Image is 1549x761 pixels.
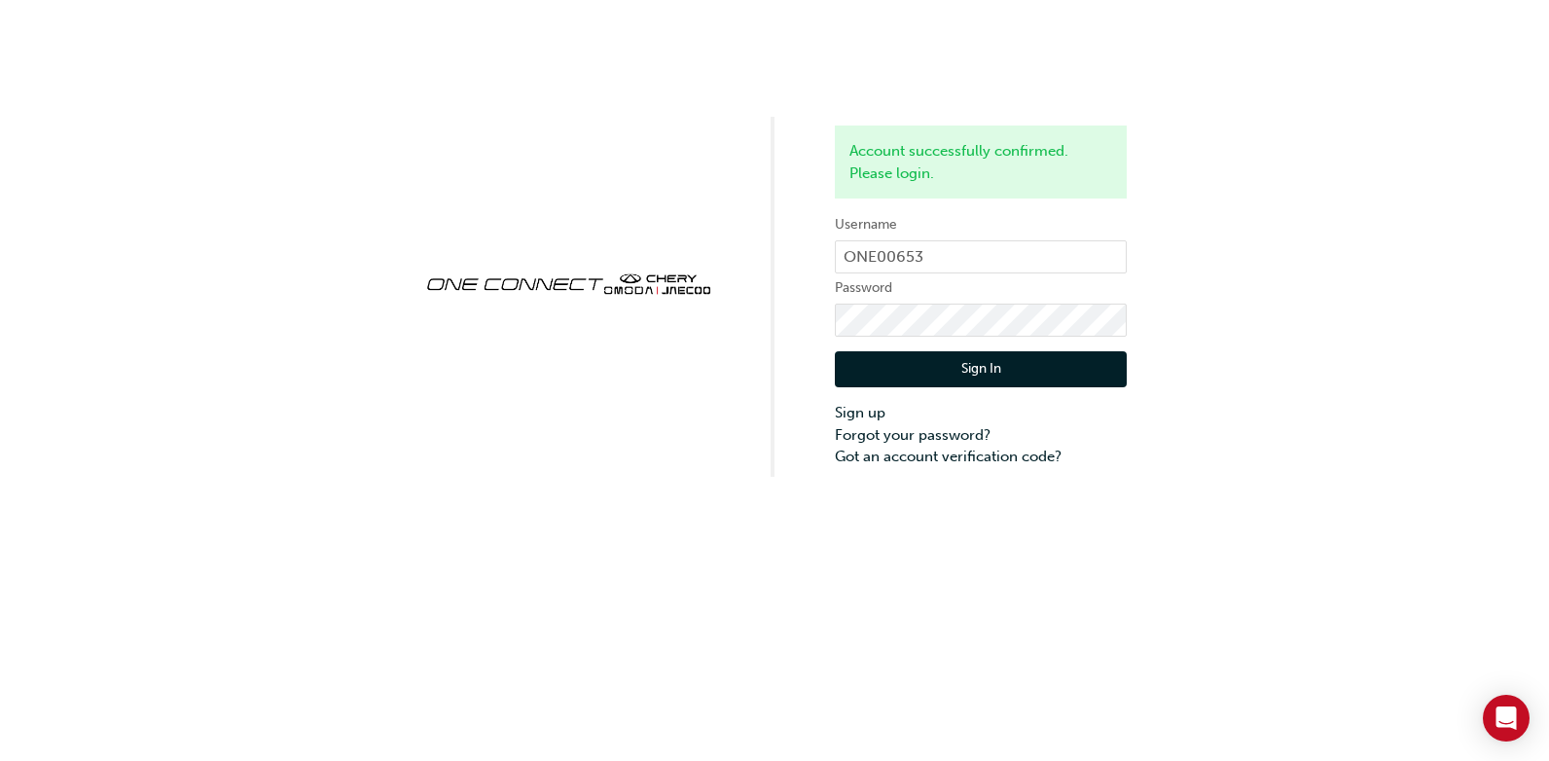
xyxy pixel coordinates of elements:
div: Open Intercom Messenger [1483,695,1530,742]
input: Username [835,240,1127,273]
label: Password [835,276,1127,300]
a: Sign up [835,402,1127,424]
button: Sign In [835,351,1127,388]
div: Account successfully confirmed. Please login. [835,126,1127,199]
label: Username [835,213,1127,236]
a: Forgot your password? [835,424,1127,447]
a: Got an account verification code? [835,446,1127,468]
img: oneconnect [422,257,714,308]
